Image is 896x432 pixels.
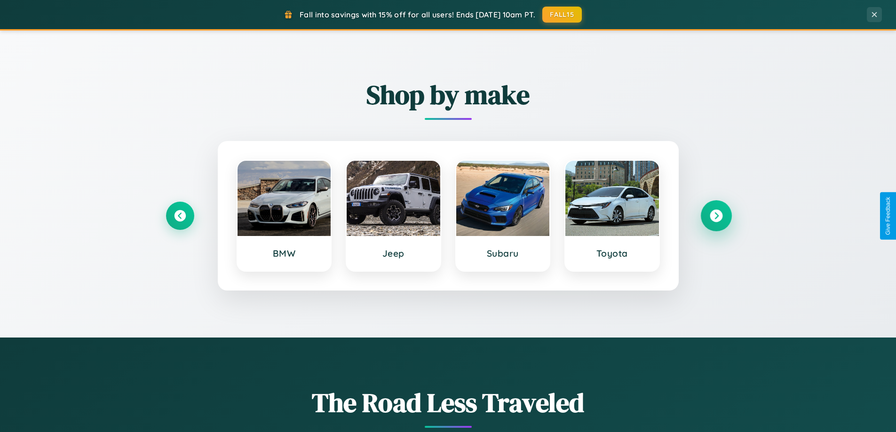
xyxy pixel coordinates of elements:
[247,248,322,259] h3: BMW
[575,248,650,259] h3: Toyota
[166,385,730,421] h1: The Road Less Traveled
[542,7,582,23] button: FALL15
[300,10,535,19] span: Fall into savings with 15% off for all users! Ends [DATE] 10am PT.
[166,77,730,113] h2: Shop by make
[885,197,891,235] div: Give Feedback
[356,248,431,259] h3: Jeep
[466,248,540,259] h3: Subaru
